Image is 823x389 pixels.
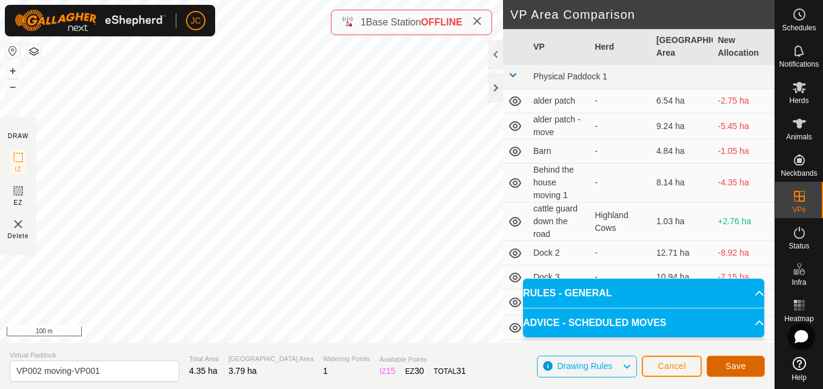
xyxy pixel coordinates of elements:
[361,17,366,27] span: 1
[595,176,647,189] div: -
[523,308,764,337] p-accordion-header: ADVICE - SCHEDULED MOVES
[725,361,746,371] span: Save
[713,139,775,164] td: -1.05 ha
[658,361,686,371] span: Cancel
[791,279,806,286] span: Infra
[786,133,812,141] span: Animals
[386,366,396,376] span: 15
[366,17,421,27] span: Base Station
[779,61,819,68] span: Notifications
[189,366,218,376] span: 4.35 ha
[523,279,764,308] p-accordion-header: RULES - GENERAL
[27,44,41,59] button: Map Layers
[15,165,22,174] span: IZ
[595,271,647,284] div: -
[5,79,20,94] button: –
[651,241,713,265] td: 12.71 ha
[8,131,28,141] div: DRAW
[528,139,590,164] td: Barn
[228,366,257,376] span: 3.79 ha
[713,202,775,241] td: +2.76 ha
[5,64,20,78] button: +
[421,17,462,27] span: OFFLINE
[713,241,775,265] td: -8.92 ha
[651,29,713,65] th: [GEOGRAPHIC_DATA] Area
[651,164,713,202] td: 8.14 ha
[595,247,647,259] div: -
[228,354,313,364] span: [GEOGRAPHIC_DATA] Area
[405,365,424,377] div: EZ
[528,265,590,290] td: Dock 3
[713,113,775,139] td: -5.45 ha
[713,164,775,202] td: -4.35 ha
[190,15,201,27] span: JC
[528,29,590,65] th: VP
[651,89,713,113] td: 6.54 ha
[379,365,395,377] div: IZ
[528,113,590,139] td: alder patch - move
[595,209,647,234] div: Highland Cows
[651,202,713,241] td: 1.03 ha
[14,198,23,207] span: EZ
[523,286,612,301] span: RULES - GENERAL
[15,10,166,32] img: Gallagher Logo
[528,202,590,241] td: cattle guard down the road
[523,316,666,330] span: ADVICE - SCHEDULED MOVES
[713,29,775,65] th: New Allocation
[557,361,612,371] span: Drawing Rules
[651,340,713,364] td: 9.82 ha
[8,231,29,241] span: Delete
[782,24,816,32] span: Schedules
[775,352,823,386] a: Help
[379,354,465,365] span: Available Points
[590,29,651,65] th: Herd
[791,374,807,381] span: Help
[595,145,647,158] div: -
[595,95,647,107] div: -
[781,170,817,177] span: Neckbands
[651,139,713,164] td: 4.84 ha
[264,327,299,338] a: Contact Us
[533,71,607,81] span: Physical Paddock 1
[788,242,809,250] span: Status
[651,113,713,139] td: 9.24 ha
[528,164,590,202] td: Behind the house moving 1
[11,217,25,231] img: VP
[204,327,249,338] a: Privacy Policy
[789,97,808,104] span: Herds
[528,340,590,364] td: Dock1
[642,356,702,377] button: Cancel
[323,366,328,376] span: 1
[528,89,590,113] td: alder patch
[10,350,179,361] span: Virtual Paddock
[713,265,775,290] td: -7.15 ha
[707,356,765,377] button: Save
[434,365,466,377] div: TOTAL
[5,44,20,58] button: Reset Map
[784,315,814,322] span: Heatmap
[415,366,424,376] span: 30
[792,206,805,213] span: VPs
[189,354,219,364] span: Total Area
[528,241,590,265] td: Dock 2
[323,354,370,364] span: Watering Points
[651,265,713,290] td: 10.94 ha
[456,366,466,376] span: 31
[713,340,775,364] td: -6.03 ha
[713,89,775,113] td: -2.75 ha
[510,7,775,22] h2: VP Area Comparison
[595,120,647,133] div: -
